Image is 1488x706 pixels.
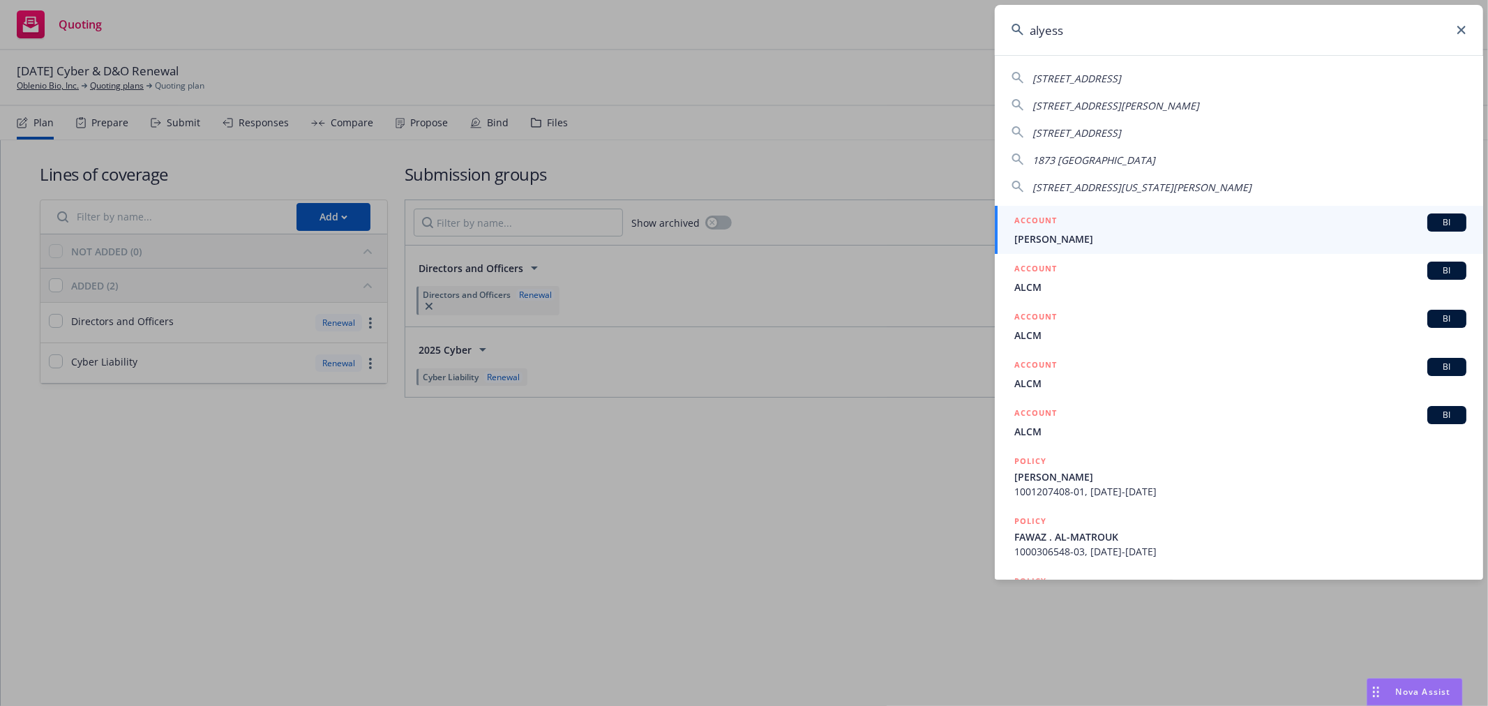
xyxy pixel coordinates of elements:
[1014,574,1046,588] h5: POLICY
[1014,470,1466,484] span: [PERSON_NAME]
[1014,484,1466,499] span: 1001207408-01, [DATE]-[DATE]
[1396,686,1451,698] span: Nova Assist
[1433,409,1461,421] span: BI
[995,206,1483,254] a: ACCOUNTBI[PERSON_NAME]
[1032,181,1252,194] span: [STREET_ADDRESS][US_STATE][PERSON_NAME]
[1032,72,1121,85] span: [STREET_ADDRESS]
[995,302,1483,350] a: ACCOUNTBIALCM
[1014,514,1046,528] h5: POLICY
[995,350,1483,398] a: ACCOUNTBIALCM
[1014,529,1466,544] span: FAWAZ . AL-MATROUK
[1014,544,1466,559] span: 1000306548-03, [DATE]-[DATE]
[1367,678,1463,706] button: Nova Assist
[1014,376,1466,391] span: ALCM
[1014,358,1057,375] h5: ACCOUNT
[1032,153,1155,167] span: 1873 [GEOGRAPHIC_DATA]
[1433,264,1461,277] span: BI
[995,506,1483,566] a: POLICYFAWAZ . AL-MATROUK1000306548-03, [DATE]-[DATE]
[995,446,1483,506] a: POLICY[PERSON_NAME]1001207408-01, [DATE]-[DATE]
[1014,310,1057,326] h5: ACCOUNT
[995,398,1483,446] a: ACCOUNTBIALCM
[1014,424,1466,439] span: ALCM
[995,5,1483,55] input: Search...
[1433,313,1461,325] span: BI
[1014,328,1466,343] span: ALCM
[995,254,1483,302] a: ACCOUNTBIALCM
[1433,361,1461,373] span: BI
[1014,262,1057,278] h5: ACCOUNT
[1014,280,1466,294] span: ALCM
[1014,213,1057,230] h5: ACCOUNT
[995,566,1483,626] a: POLICY
[1032,126,1121,140] span: [STREET_ADDRESS]
[1032,99,1199,112] span: [STREET_ADDRESS][PERSON_NAME]
[1014,406,1057,423] h5: ACCOUNT
[1014,232,1466,246] span: [PERSON_NAME]
[1367,679,1385,705] div: Drag to move
[1433,216,1461,229] span: BI
[1014,454,1046,468] h5: POLICY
